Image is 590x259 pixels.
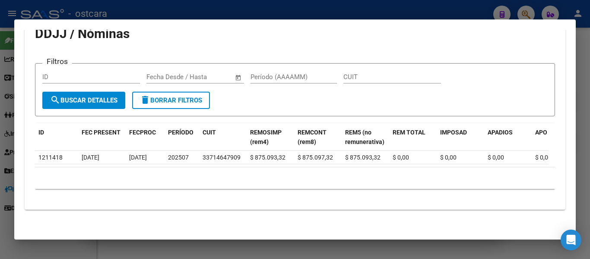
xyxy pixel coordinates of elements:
span: $ 0,00 [393,154,409,161]
span: REMOSIMP (rem4) [250,129,282,146]
button: Borrar Filtros [132,92,210,109]
span: $ 875.093,32 [250,154,285,161]
datatable-header-cell: APADIOS [484,123,532,152]
span: PERÍODO [168,129,193,136]
div: 33714647909 [203,153,241,163]
span: [DATE] [129,154,147,161]
mat-icon: delete [140,95,150,105]
datatable-header-cell: REMCONT (rem8) [294,123,342,152]
span: 1211418 [38,154,63,161]
span: REM5 (no remunerativa) [345,129,384,146]
span: $ 0,00 [535,154,552,161]
button: Open calendar [234,73,244,83]
span: [DATE] [82,154,99,161]
datatable-header-cell: REM TOTAL [389,123,437,152]
datatable-header-cell: PERÍODO [165,123,199,152]
button: Buscar Detalles [42,92,125,109]
span: Buscar Detalles [50,96,117,104]
span: $ 0,00 [440,154,457,161]
span: Borrar Filtros [140,96,202,104]
span: REMCONT (rem8) [298,129,327,146]
datatable-header-cell: REM5 (no remunerativa) [342,123,389,152]
span: REM TOTAL [393,129,425,136]
datatable-header-cell: ID [35,123,78,152]
datatable-header-cell: CUIT [199,123,247,152]
datatable-header-cell: FEC PRESENT [78,123,126,152]
datatable-header-cell: FECPROC [126,123,165,152]
mat-icon: search [50,95,60,105]
h3: Filtros [42,57,72,66]
span: IMPOSAD [440,129,467,136]
datatable-header-cell: REMOSIMP (rem4) [247,123,294,152]
span: FECPROC [129,129,156,136]
span: 202507 [168,154,189,161]
div: Open Intercom Messenger [561,230,581,250]
input: End date [182,73,224,81]
span: $ 0,00 [488,154,504,161]
span: CUIT [203,129,216,136]
span: $ 875.093,32 [345,154,381,161]
datatable-header-cell: IMPOSAD [437,123,484,152]
span: FEC PRESENT [82,129,121,136]
span: ID [38,129,44,136]
input: Start date [146,73,174,81]
span: $ 875.097,32 [298,154,333,161]
span: DDJJ / Nóminas [35,26,130,41]
span: APO B SOC [535,129,566,136]
span: APADIOS [488,129,513,136]
datatable-header-cell: APO B SOC [532,123,579,152]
